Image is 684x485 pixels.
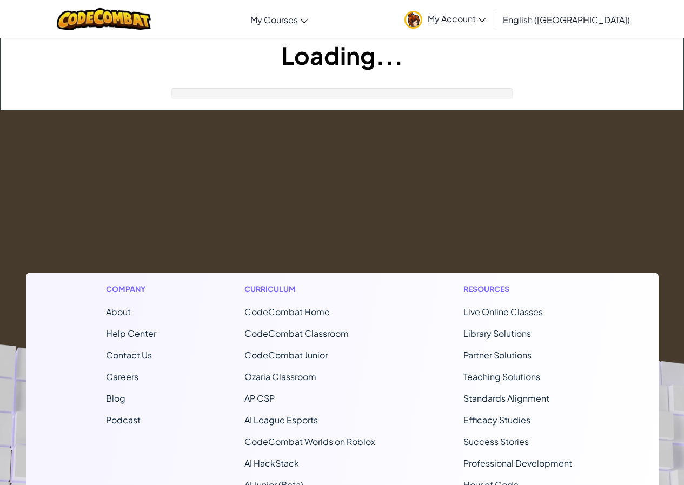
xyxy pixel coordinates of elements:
[497,5,635,34] a: English ([GEOGRAPHIC_DATA])
[106,393,125,404] a: Blog
[404,11,422,29] img: avatar
[463,349,532,361] a: Partner Solutions
[399,2,491,36] a: My Account
[106,371,138,382] a: Careers
[244,328,349,339] a: CodeCombat Classroom
[463,328,531,339] a: Library Solutions
[1,38,683,72] h1: Loading...
[244,457,299,469] a: AI HackStack
[106,414,141,426] a: Podcast
[106,306,131,317] a: About
[106,328,156,339] a: Help Center
[244,349,328,361] a: CodeCombat Junior
[244,371,316,382] a: Ozaria Classroom
[463,436,529,447] a: Success Stories
[463,457,572,469] a: Professional Development
[106,349,152,361] span: Contact Us
[244,283,375,295] h1: Curriculum
[244,414,318,426] a: AI League Esports
[503,14,630,25] span: English ([GEOGRAPHIC_DATA])
[244,393,275,404] a: AP CSP
[428,13,486,24] span: My Account
[463,371,540,382] a: Teaching Solutions
[244,306,330,317] span: CodeCombat Home
[244,436,375,447] a: CodeCombat Worlds on Roblox
[463,414,530,426] a: Efficacy Studies
[250,14,298,25] span: My Courses
[245,5,313,34] a: My Courses
[57,8,151,30] img: CodeCombat logo
[106,283,156,295] h1: Company
[463,393,549,404] a: Standards Alignment
[463,306,543,317] a: Live Online Classes
[463,283,579,295] h1: Resources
